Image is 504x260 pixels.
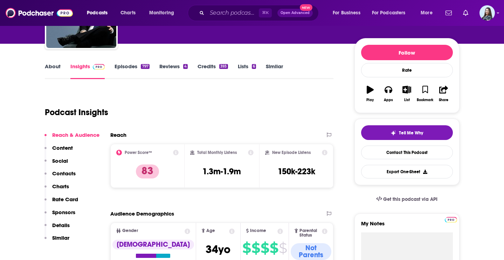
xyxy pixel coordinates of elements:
[460,7,471,19] a: Show notifications dropdown
[44,183,69,196] button: Charts
[361,125,453,140] button: tell me why sparkleTell Me Why
[398,81,416,106] button: List
[278,166,315,177] h3: 150k-223k
[115,63,149,79] a: Episodes797
[261,243,269,254] span: $
[367,7,416,19] button: open menu
[112,240,194,250] div: [DEMOGRAPHIC_DATA]
[45,107,108,118] h1: Podcast Insights
[384,98,393,102] div: Apps
[266,63,283,79] a: Similar
[299,229,321,238] span: Parental Status
[144,7,183,19] button: open menu
[416,81,434,106] button: Bookmark
[361,81,379,106] button: Play
[44,170,76,183] button: Contacts
[194,5,325,21] div: Search podcasts, credits, & more...
[361,165,453,178] button: Export One-Sheet
[328,7,369,19] button: open menu
[44,222,70,235] button: Details
[252,64,256,69] div: 6
[141,64,149,69] div: 797
[183,64,188,69] div: 4
[272,150,311,155] h2: New Episode Listens
[434,81,453,106] button: Share
[291,243,331,260] div: Not Parents
[52,209,75,216] p: Sponsors
[270,243,278,254] span: $
[361,146,453,159] a: Contact This Podcast
[197,150,237,155] h2: Total Monthly Listens
[52,222,70,229] p: Details
[300,4,312,11] span: New
[445,217,457,223] img: Podchaser Pro
[439,98,448,102] div: Share
[6,6,73,20] img: Podchaser - Follow, Share and Rate Podcasts
[366,98,374,102] div: Play
[44,209,75,222] button: Sponsors
[219,64,228,69] div: 393
[391,130,396,136] img: tell me why sparkle
[52,170,76,177] p: Contacts
[361,45,453,60] button: Follow
[445,216,457,223] a: Pro website
[372,8,406,18] span: For Podcasters
[122,229,138,233] span: Gender
[70,63,105,79] a: InsightsPodchaser Pro
[120,8,136,18] span: Charts
[259,8,272,17] span: ⌘ K
[371,191,443,208] a: Get this podcast via API
[110,210,174,217] h2: Audience Demographics
[82,7,117,19] button: open menu
[277,9,313,17] button: Open AdvancedNew
[125,150,152,155] h2: Power Score™
[44,196,78,209] button: Rate Card
[383,196,437,202] span: Get this podcast via API
[416,7,441,19] button: open menu
[159,63,188,79] a: Reviews4
[443,7,455,19] a: Show notifications dropdown
[279,243,287,254] span: $
[93,64,105,70] img: Podchaser Pro
[149,8,174,18] span: Monitoring
[202,166,241,177] h3: 1.3m-1.9m
[52,145,73,151] p: Content
[250,229,266,233] span: Income
[116,7,140,19] a: Charts
[479,5,495,21] img: User Profile
[206,243,230,256] span: 34 yo
[136,164,159,178] p: 83
[44,234,69,247] button: Similar
[52,183,69,190] p: Charts
[361,220,453,232] label: My Notes
[52,196,78,203] p: Rate Card
[206,229,215,233] span: Age
[110,132,126,138] h2: Reach
[281,11,310,15] span: Open Advanced
[207,7,259,19] input: Search podcasts, credits, & more...
[421,8,433,18] span: More
[333,8,360,18] span: For Business
[399,130,423,136] span: Tell Me Why
[479,5,495,21] span: Logged in as brookefortierpr
[251,243,260,254] span: $
[52,234,69,241] p: Similar
[404,98,410,102] div: List
[87,8,108,18] span: Podcasts
[45,63,61,79] a: About
[361,63,453,77] div: Rate
[52,132,99,138] p: Reach & Audience
[44,132,99,145] button: Reach & Audience
[242,243,251,254] span: $
[479,5,495,21] button: Show profile menu
[44,145,73,157] button: Content
[52,157,68,164] p: Social
[417,98,433,102] div: Bookmark
[238,63,256,79] a: Lists6
[44,157,68,170] button: Social
[198,63,228,79] a: Credits393
[379,81,398,106] button: Apps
